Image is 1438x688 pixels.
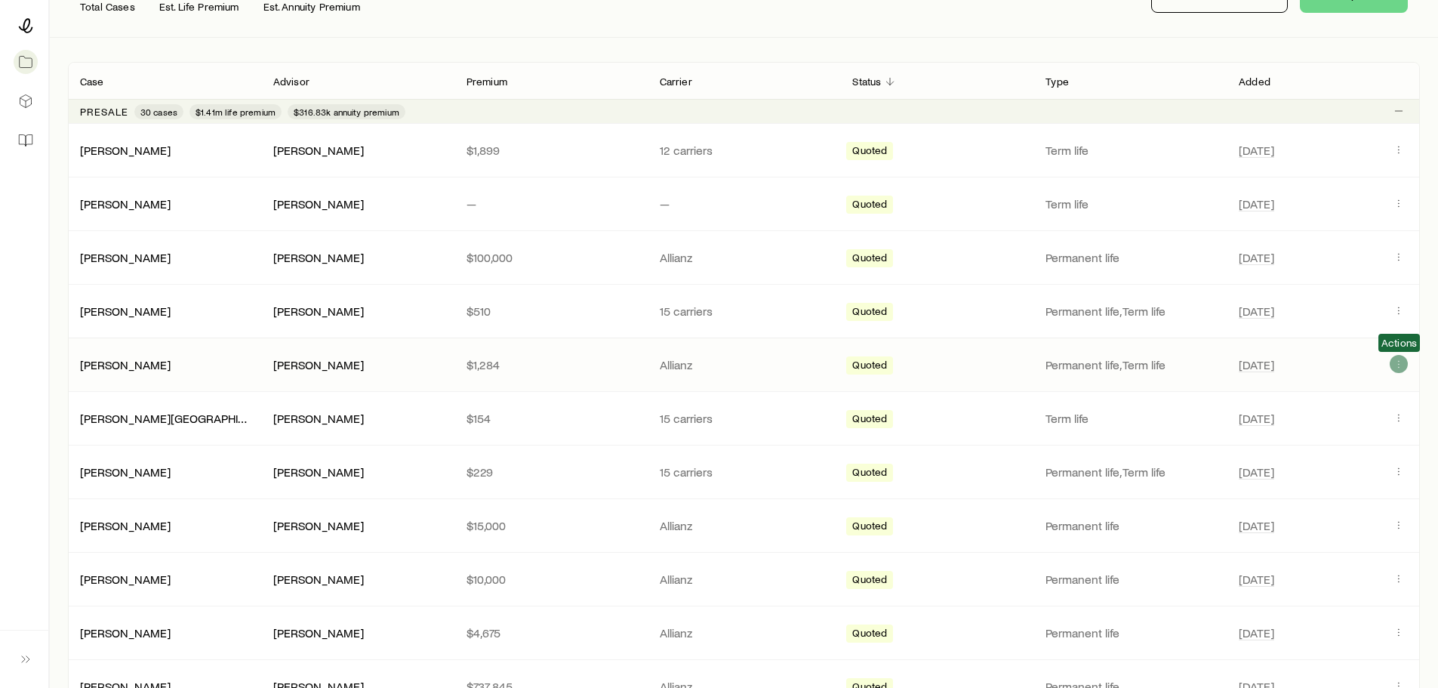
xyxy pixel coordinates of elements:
a: [PERSON_NAME] [80,196,171,211]
div: [PERSON_NAME] [273,572,364,588]
div: [PERSON_NAME] [80,250,171,266]
span: Quoted [852,627,887,643]
span: [DATE] [1239,464,1274,480]
span: [DATE] [1239,143,1274,158]
div: [PERSON_NAME] [80,464,171,480]
p: Allianz [660,518,829,533]
div: [PERSON_NAME] [273,304,364,319]
p: Allianz [660,357,829,372]
div: [PERSON_NAME] [80,572,171,588]
p: Allianz [660,625,829,640]
span: Quoted [852,144,887,160]
span: [DATE] [1239,411,1274,426]
p: Permanent life [1045,518,1215,533]
p: Status [852,76,881,88]
div: [PERSON_NAME] [80,196,171,212]
span: Quoted [852,573,887,589]
div: [PERSON_NAME] [273,518,364,534]
span: Quoted [852,466,887,482]
p: Term life [1045,196,1215,211]
p: Permanent life, Term life [1045,357,1215,372]
div: [PERSON_NAME] [80,518,171,534]
p: $100,000 [467,250,636,265]
div: [PERSON_NAME] [273,357,364,373]
span: Actions [1381,337,1417,349]
p: Allianz [660,250,829,265]
p: $154 [467,411,636,426]
a: [PERSON_NAME] [80,304,171,318]
span: [DATE] [1239,250,1274,265]
span: Quoted [852,251,887,267]
span: [DATE] [1239,518,1274,533]
span: [DATE] [1239,196,1274,211]
span: [DATE] [1239,625,1274,640]
p: $510 [467,304,636,319]
p: 12 carriers [660,143,829,158]
p: Case [80,76,104,88]
p: Est. Life Premium [159,1,239,13]
p: Added [1239,76,1270,88]
p: Premium [467,76,507,88]
span: Quoted [852,412,887,428]
p: Carrier [660,76,692,88]
a: [PERSON_NAME] [80,518,171,532]
div: [PERSON_NAME] [273,196,364,212]
p: $15,000 [467,518,636,533]
a: [PERSON_NAME][GEOGRAPHIC_DATA] [80,411,284,425]
div: [PERSON_NAME] [273,250,364,266]
span: $1.41m life premium [196,106,276,118]
span: $316.83k annuity premium [294,106,399,118]
p: $1,899 [467,143,636,158]
p: $10,000 [467,572,636,587]
p: Term life [1045,143,1215,158]
div: [PERSON_NAME][GEOGRAPHIC_DATA] [80,411,249,427]
p: $4,675 [467,625,636,640]
p: Allianz [660,572,829,587]
a: [PERSON_NAME] [80,357,171,372]
div: [PERSON_NAME] [273,464,364,480]
p: Type [1045,76,1069,88]
div: [PERSON_NAME] [80,357,171,373]
span: Quoted [852,305,887,321]
a: [PERSON_NAME] [80,464,171,479]
a: [PERSON_NAME] [80,250,171,264]
p: Term life [1045,411,1215,426]
span: [DATE] [1239,572,1274,587]
p: 15 carriers [660,464,829,480]
span: Quoted [852,359,887,375]
a: [PERSON_NAME] [80,143,171,157]
div: [PERSON_NAME] [273,143,364,159]
p: Permanent life [1045,572,1215,587]
span: [DATE] [1239,304,1274,319]
div: [PERSON_NAME] [273,625,364,641]
p: $229 [467,464,636,480]
div: [PERSON_NAME] [273,411,364,427]
div: [PERSON_NAME] [80,304,171,319]
div: [PERSON_NAME] [80,143,171,159]
p: — [660,196,829,211]
a: [PERSON_NAME] [80,572,171,586]
span: [DATE] [1239,357,1274,372]
p: — [467,196,636,211]
p: Permanent life, Term life [1045,464,1215,480]
p: Permanent life [1045,625,1215,640]
p: 15 carriers [660,304,829,319]
p: Permanent life [1045,250,1215,265]
span: 30 cases [140,106,177,118]
p: 15 carriers [660,411,829,426]
p: Presale [80,106,128,118]
p: Permanent life, Term life [1045,304,1215,319]
span: Quoted [852,520,887,535]
p: $1,284 [467,357,636,372]
p: Advisor [273,76,309,88]
p: Total Cases [80,1,135,13]
p: Est. Annuity Premium [263,1,360,13]
a: [PERSON_NAME] [80,625,171,640]
span: Quoted [852,198,887,214]
div: [PERSON_NAME] [80,625,171,641]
